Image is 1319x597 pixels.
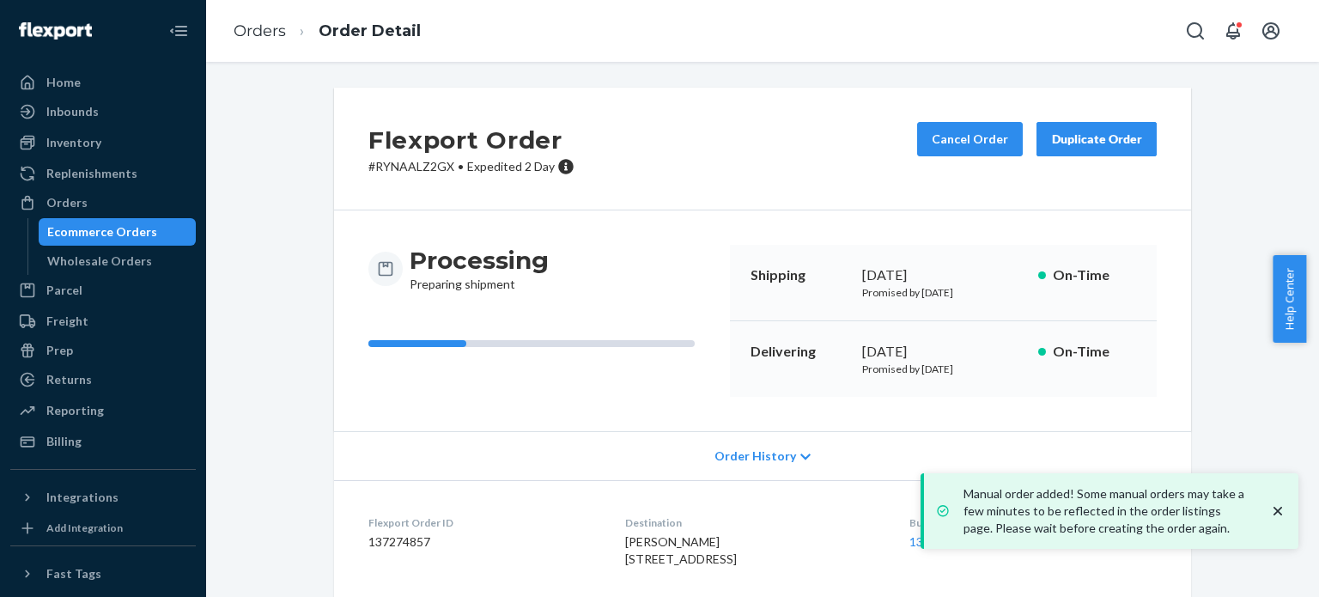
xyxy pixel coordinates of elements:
div: Returns [46,371,92,388]
div: Freight [46,313,88,330]
span: • [458,159,464,174]
button: Integrations [10,484,196,511]
button: Cancel Order [917,122,1023,156]
a: Inbounds [10,98,196,125]
a: Freight [10,308,196,335]
div: Replenishments [46,165,137,182]
button: Open account menu [1254,14,1288,48]
a: Wholesale Orders [39,247,197,275]
div: Duplicate Order [1051,131,1142,148]
dt: Buyer Order Tracking [909,515,1157,530]
h3: Processing [410,245,549,276]
a: 137274857 [909,534,971,549]
a: Orders [234,21,286,40]
div: Wholesale Orders [47,253,152,270]
div: [DATE] [862,342,1024,362]
p: Promised by [DATE] [862,362,1024,376]
a: Prep [10,337,196,364]
p: # RYNAALZ2GX [368,158,574,175]
button: Open Search Box [1178,14,1213,48]
div: Preparing shipment [410,245,549,293]
a: Reporting [10,397,196,424]
p: On-Time [1053,265,1136,285]
div: Integrations [46,489,119,506]
a: Ecommerce Orders [39,218,197,246]
a: Returns [10,366,196,393]
ol: breadcrumbs [220,6,435,57]
span: Order History [714,448,796,465]
a: Parcel [10,277,196,304]
button: Fast Tags [10,560,196,588]
p: Manual order added! Some manual orders may take a few minutes to be reflected in the order listin... [963,485,1252,537]
button: Open notifications [1216,14,1250,48]
a: Order Detail [319,21,421,40]
div: Inventory [46,134,101,151]
p: On-Time [1053,342,1136,362]
button: Close Navigation [161,14,196,48]
a: Billing [10,428,196,455]
div: Parcel [46,282,82,299]
div: Reporting [46,402,104,419]
div: [DATE] [862,265,1024,285]
a: Home [10,69,196,96]
p: Shipping [751,265,848,285]
span: Expedited 2 Day [467,159,555,174]
button: Duplicate Order [1036,122,1157,156]
div: Fast Tags [46,565,101,582]
a: Inventory [10,129,196,156]
div: Home [46,74,81,91]
a: Replenishments [10,160,196,187]
span: [PERSON_NAME] [STREET_ADDRESS] [625,534,737,566]
div: Orders [46,194,88,211]
div: Prep [46,342,73,359]
div: Inbounds [46,103,99,120]
button: Help Center [1273,255,1306,343]
svg: close toast [1269,503,1286,520]
img: Flexport logo [19,22,92,40]
a: Add Integration [10,518,196,539]
dt: Destination [625,515,881,530]
div: Add Integration [46,521,123,535]
dd: 137274857 [368,533,598,551]
div: Billing [46,433,82,450]
h2: Flexport Order [368,122,574,158]
p: Promised by [DATE] [862,285,1024,300]
dt: Flexport Order ID [368,515,598,530]
div: Ecommerce Orders [47,223,157,241]
p: Delivering [751,342,848,362]
a: Orders [10,189,196,216]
